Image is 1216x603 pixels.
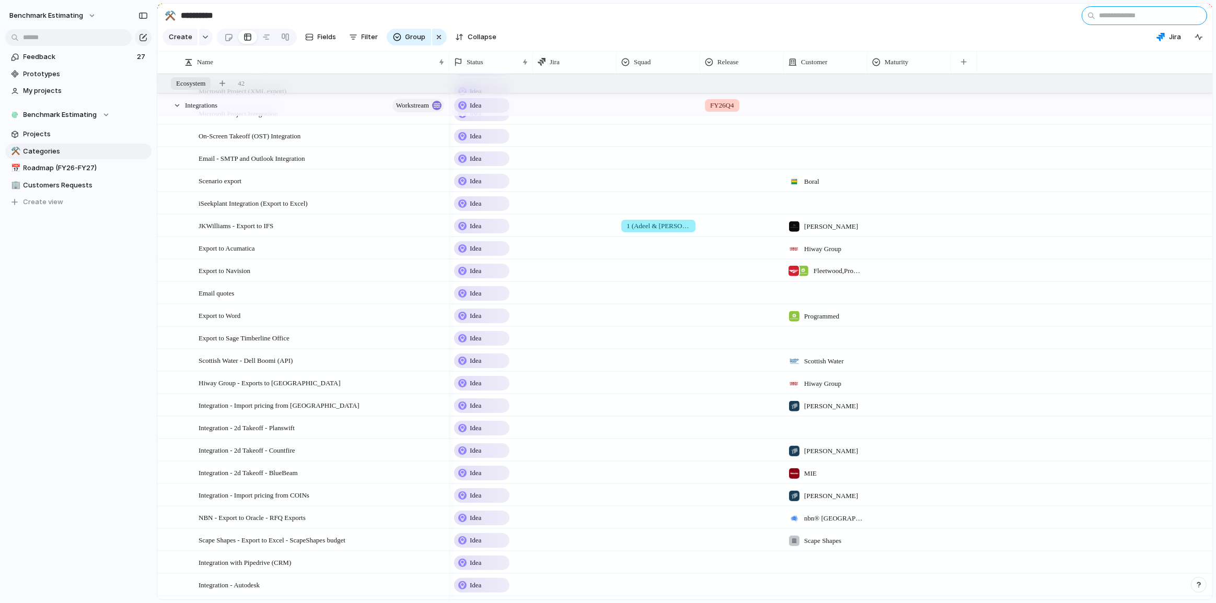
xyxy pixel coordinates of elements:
[24,52,134,62] span: Feedback
[163,29,198,45] button: Create
[5,49,152,65] a: Feedback27
[470,400,481,411] span: Idea
[165,8,176,22] div: ⚒️
[199,174,241,186] span: Scenario export
[470,535,481,546] span: Idea
[467,57,483,67] span: Status
[470,356,481,366] span: Idea
[804,513,863,524] span: nbn® [GEOGRAPHIC_DATA]
[199,421,295,433] span: Integration - 2d Takeoff - Planswift
[9,10,83,21] span: Benchmark Estimating
[470,468,481,478] span: Idea
[470,490,481,501] span: Idea
[9,146,20,157] button: ⚒️
[5,107,152,123] button: Benchmark Estimating
[717,57,738,67] span: Release
[550,57,560,67] span: Jira
[885,57,909,67] span: Maturity
[11,145,18,157] div: ⚒️
[137,52,147,62] span: 27
[199,444,295,456] span: Integration - 2d Takeoff - Countfire
[804,446,858,456] span: [PERSON_NAME]
[199,332,289,344] span: Export to Sage Timberline Office
[801,57,828,67] span: Customer
[199,309,240,321] span: Export to Word
[1152,29,1185,45] button: Jira
[24,163,148,173] span: Roadmap (FY26-FY27)
[238,78,245,89] span: 42
[470,288,481,299] span: Idea
[301,29,341,45] button: Fields
[814,266,863,276] span: Fleetwood , Programmed
[24,69,148,79] span: Prototypes
[199,242,255,254] span: Export to Acumatica
[199,354,293,366] span: Scottish Water - Dell Boomi (API)
[406,32,426,42] span: Group
[470,378,481,388] span: Idea
[392,99,444,112] button: Workstream
[24,110,97,120] span: Benchmark Estimating
[804,221,858,232] span: [PERSON_NAME]
[11,179,18,191] div: 🏢
[199,556,291,568] span: Integration with Pipedrive (CRM)
[470,100,481,111] span: Idea
[199,399,360,411] span: Integration - Import pricing from [GEOGRAPHIC_DATA]
[470,243,481,254] span: Idea
[24,86,148,96] span: My projects
[176,78,205,89] span: Ecosystem
[470,153,481,164] span: Idea
[197,57,213,67] span: Name
[470,423,481,433] span: Idea
[199,264,250,276] span: Export to Navision
[634,57,651,67] span: Squad
[24,129,148,139] span: Projects
[804,536,841,546] span: Scape Shapes
[345,29,383,45] button: Filter
[162,7,179,24] button: ⚒️
[199,534,345,546] span: Scape Shapes - Export to Excel - ScapeShapes budget
[199,152,305,164] span: Email - SMTP and Outlook Integration
[396,98,429,113] span: Workstream
[199,578,260,590] span: Integration - Autodesk
[804,401,858,411] span: [PERSON_NAME]
[11,162,18,174] div: 📅
[470,131,481,141] span: Idea
[199,511,306,523] span: NBN - Export to Oracle - RFQ Exports
[470,266,481,276] span: Idea
[5,7,101,24] button: Benchmark Estimating
[199,287,234,299] span: Email quotes
[199,466,298,478] span: Integration - 2d Takeoff - BlueBeam
[5,144,152,159] a: ⚒️Categories
[804,379,841,389] span: Hiway Group
[185,99,217,111] span: Integrations
[804,468,817,479] span: MIE
[710,100,734,111] span: FY26Q4
[24,197,64,207] span: Create view
[627,221,690,231] span: 1 (Adeel & [PERSON_NAME])
[362,32,378,42] span: Filter
[24,180,148,191] span: Customers Requests
[5,83,152,99] a: My projects
[470,221,481,231] span: Idea
[9,163,20,173] button: 📅
[387,29,431,45] button: Group
[804,311,839,322] span: Programmed
[470,445,481,456] span: Idea
[470,558,481,568] span: Idea
[169,32,192,42] span: Create
[199,197,308,209] span: iSeekplant Integration (Export to Excel)
[451,29,501,45] button: Collapse
[5,160,152,176] a: 📅Roadmap (FY26-FY27)
[468,32,496,42] span: Collapse
[5,178,152,193] a: 🏢Customers Requests
[5,126,152,142] a: Projects
[804,176,819,187] span: Boral
[470,311,481,321] span: Idea
[470,198,481,209] span: Idea
[24,146,148,157] span: Categories
[470,333,481,344] span: Idea
[804,491,858,501] span: [PERSON_NAME]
